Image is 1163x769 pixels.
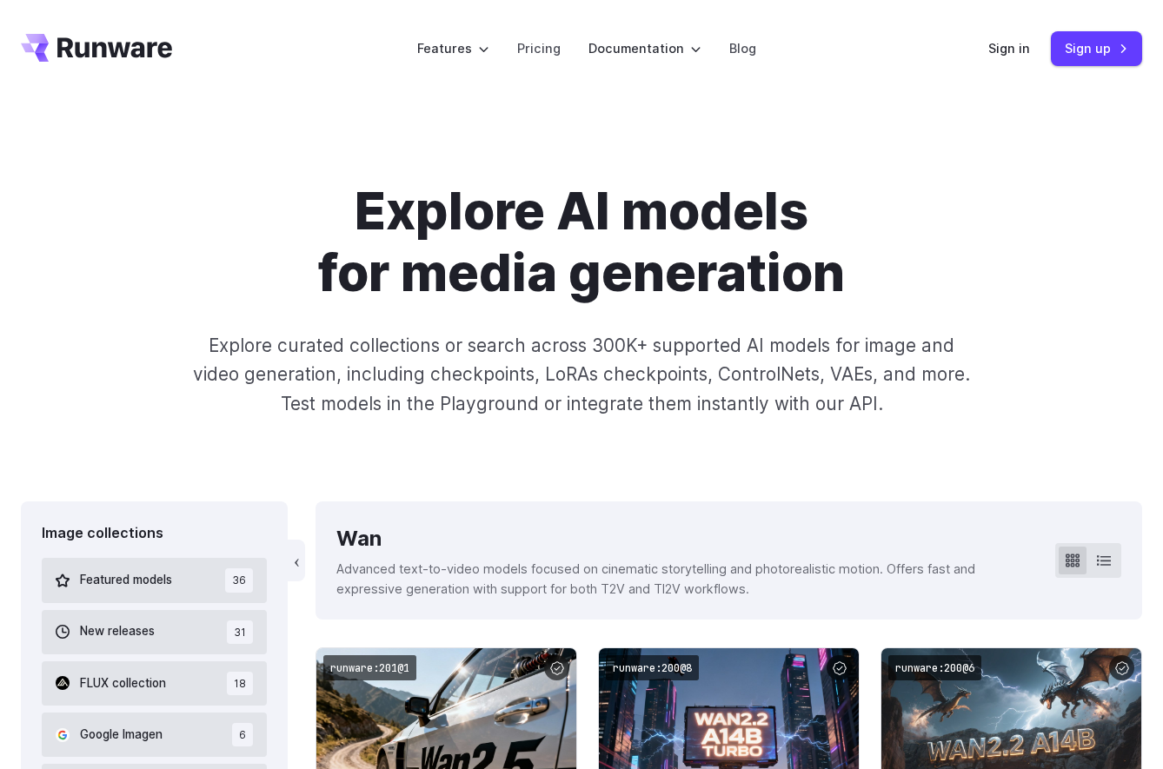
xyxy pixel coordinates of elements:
span: 36 [225,568,253,592]
div: Image collections [42,522,267,545]
code: runware:200@6 [888,655,981,680]
button: Featured models 36 [42,558,267,602]
a: Pricing [517,38,561,58]
code: runware:201@1 [323,655,416,680]
p: Explore curated collections or search across 300K+ supported AI models for image and video genera... [189,331,974,418]
span: 18 [227,672,253,695]
span: Google Imagen [80,726,163,745]
span: Featured models [80,571,172,590]
a: Sign up [1051,31,1142,65]
button: FLUX collection 18 [42,661,267,706]
code: runware:200@8 [606,655,699,680]
a: Blog [729,38,756,58]
button: New releases 31 [42,610,267,654]
button: ‹ [288,540,305,581]
a: Sign in [988,38,1030,58]
h1: Explore AI models for media generation [133,181,1030,303]
button: Google Imagen 6 [42,713,267,757]
p: Advanced text-to-video models focused on cinematic storytelling and photorealistic motion. Offers... [336,559,1027,599]
a: Go to / [21,34,172,62]
span: FLUX collection [80,674,166,693]
div: Wan [336,522,1027,555]
label: Documentation [588,38,701,58]
span: 31 [227,620,253,644]
label: Features [417,38,489,58]
span: New releases [80,622,155,641]
span: 6 [232,723,253,746]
